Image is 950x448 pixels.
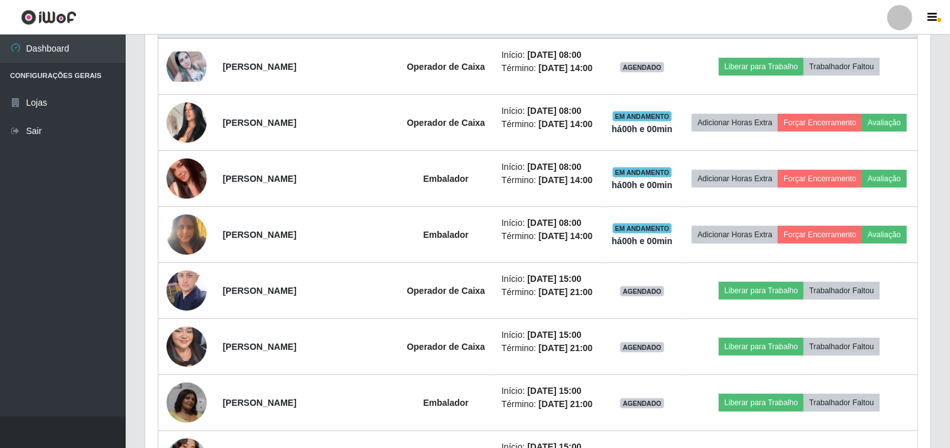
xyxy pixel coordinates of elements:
[501,272,596,286] li: Início:
[538,63,592,73] time: [DATE] 14:00
[527,50,581,60] time: [DATE] 08:00
[804,394,880,412] button: Trabalhador Faltou
[538,287,592,297] time: [DATE] 21:00
[423,174,469,184] strong: Embalador
[407,342,486,352] strong: Operador de Caixa
[167,303,207,390] img: 1750900029799.jpeg
[538,175,592,185] time: [DATE] 14:00
[612,236,673,246] strong: há 00 h e 00 min
[501,342,596,355] li: Término:
[538,231,592,241] time: [DATE] 14:00
[719,58,804,76] button: Liberar para Trabalho
[222,230,296,240] strong: [PERSON_NAME]
[501,230,596,243] li: Término:
[501,62,596,75] li: Término:
[620,398,664,408] span: AGENDADO
[501,328,596,342] li: Início:
[501,216,596,230] li: Início:
[423,398,469,408] strong: Embalador
[620,286,664,296] span: AGENDADO
[719,338,804,356] button: Liberar para Trabalho
[778,226,862,244] button: Forçar Encerramento
[719,394,804,412] button: Liberar para Trabalho
[804,338,880,356] button: Trabalhador Faltou
[862,226,907,244] button: Avaliação
[407,286,486,296] strong: Operador de Caixa
[501,174,596,187] li: Término:
[612,124,673,134] strong: há 00 h e 00 min
[501,384,596,398] li: Início:
[612,180,673,190] strong: há 00 h e 00 min
[692,114,778,132] button: Adicionar Horas Extra
[21,9,77,25] img: CoreUI Logo
[804,282,880,300] button: Trabalhador Faltou
[862,170,907,188] button: Avaliação
[167,52,207,82] img: 1668045195868.jpeg
[527,106,581,116] time: [DATE] 08:00
[538,343,592,353] time: [DATE] 21:00
[527,162,581,172] time: [DATE] 08:00
[222,118,296,128] strong: [PERSON_NAME]
[527,274,581,284] time: [DATE] 15:00
[862,114,907,132] button: Avaliação
[167,96,207,149] img: 1756297923426.jpeg
[538,399,592,409] time: [DATE] 21:00
[501,104,596,118] li: Início:
[778,170,862,188] button: Forçar Encerramento
[222,174,296,184] strong: [PERSON_NAME]
[613,223,672,233] span: EM ANDAMENTO
[501,286,596,299] li: Término:
[222,62,296,72] strong: [PERSON_NAME]
[167,383,207,423] img: 1755965630381.jpeg
[222,286,296,296] strong: [PERSON_NAME]
[527,330,581,340] time: [DATE] 15:00
[804,58,880,76] button: Trabalhador Faltou
[407,118,486,128] strong: Operador de Caixa
[501,160,596,174] li: Início:
[527,218,581,228] time: [DATE] 08:00
[778,114,862,132] button: Forçar Encerramento
[692,226,778,244] button: Adicionar Horas Extra
[167,208,207,261] img: 1755699349623.jpeg
[222,342,296,352] strong: [PERSON_NAME]
[501,398,596,411] li: Término:
[620,62,664,72] span: AGENDADO
[423,230,469,240] strong: Embalador
[222,398,296,408] strong: [PERSON_NAME]
[501,48,596,62] li: Início:
[538,119,592,129] time: [DATE] 14:00
[527,386,581,396] time: [DATE] 15:00
[407,62,486,72] strong: Operador de Caixa
[613,167,672,177] span: EM ANDAMENTO
[613,111,672,121] span: EM ANDAMENTO
[167,264,207,317] img: 1672860829708.jpeg
[620,342,664,352] span: AGENDADO
[719,282,804,300] button: Liberar para Trabalho
[501,118,596,131] li: Término:
[167,143,207,215] img: 1757949495626.jpeg
[692,170,778,188] button: Adicionar Horas Extra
